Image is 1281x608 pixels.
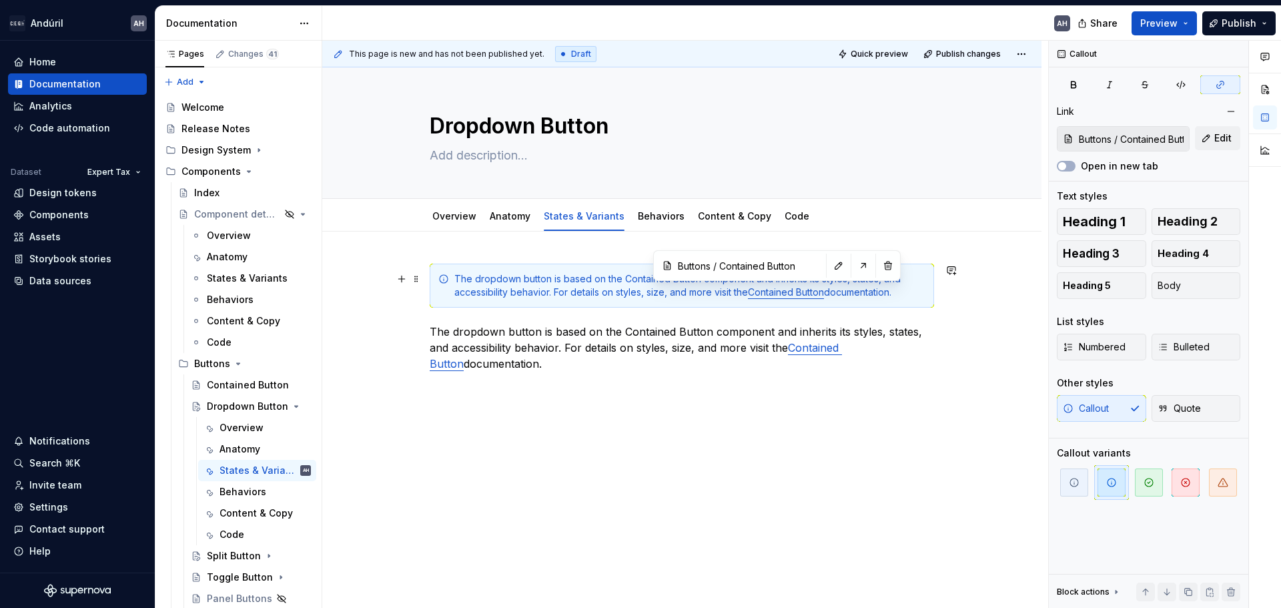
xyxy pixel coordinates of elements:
[1063,247,1120,260] span: Heading 3
[181,122,250,135] div: Release Notes
[1057,446,1131,460] div: Callout variants
[29,523,105,536] div: Contact support
[29,252,111,266] div: Storybook stories
[207,272,288,285] div: States & Variants
[87,167,130,178] span: Expert Tax
[1158,279,1181,292] span: Body
[1152,334,1241,360] button: Bulleted
[432,210,476,222] a: Overview
[1057,376,1114,390] div: Other styles
[8,117,147,139] a: Code automation
[8,452,147,474] button: Search ⌘K
[29,230,61,244] div: Assets
[454,272,925,299] div: The dropdown button is based on the Contained Button component and inherits its styles, states, a...
[185,268,316,289] a: States & Variants
[8,541,147,562] button: Help
[185,332,316,353] a: Code
[8,51,147,73] a: Home
[851,49,908,59] span: Quick preview
[173,353,316,374] div: Buttons
[1195,126,1240,150] button: Edit
[1057,240,1146,267] button: Heading 3
[1202,11,1276,35] button: Publish
[1158,340,1210,354] span: Bulleted
[228,49,279,59] div: Changes
[484,202,536,230] div: Anatomy
[29,77,101,91] div: Documentation
[185,545,316,567] a: Split Button
[207,314,280,328] div: Content & Copy
[919,45,1007,63] button: Publish changes
[8,430,147,452] button: Notifications
[29,208,89,222] div: Components
[430,324,934,372] p: The dropdown button is based on the Contained Button component and inherits its styles, states, a...
[198,481,316,503] a: Behaviors
[29,434,90,448] div: Notifications
[8,475,147,496] a: Invite team
[160,139,316,161] div: Design System
[220,485,266,499] div: Behaviors
[8,226,147,248] a: Assets
[160,161,316,182] div: Components
[11,167,41,178] div: Dataset
[160,73,210,91] button: Add
[29,121,110,135] div: Code automation
[133,18,144,29] div: AH
[1222,17,1256,30] span: Publish
[185,374,316,396] a: Contained Button
[1152,240,1241,267] button: Heading 4
[185,396,316,417] a: Dropdown Button
[1158,402,1201,415] span: Quote
[698,210,771,222] a: Content & Copy
[1063,279,1111,292] span: Heading 5
[8,270,147,292] a: Data sources
[1152,272,1241,299] button: Body
[427,110,931,142] textarea: Dropdown Button
[207,293,254,306] div: Behaviors
[29,545,51,558] div: Help
[220,464,298,477] div: States & Variants
[748,286,824,298] a: Contained Button
[173,182,316,204] a: Index
[1057,105,1074,118] div: Link
[207,336,232,349] div: Code
[1057,272,1146,299] button: Heading 5
[44,584,111,597] svg: Supernova Logo
[198,524,316,545] a: Code
[3,9,152,37] button: AndúrilAH
[181,143,251,157] div: Design System
[207,592,272,605] div: Panel Buttons
[185,567,316,588] a: Toggle Button
[266,49,279,59] span: 41
[81,163,147,182] button: Expert Tax
[29,55,56,69] div: Home
[9,15,25,31] img: 572984b3-56a8-419d-98bc-7b186c70b928.png
[207,549,261,563] div: Split Button
[1057,190,1108,203] div: Text styles
[1057,18,1067,29] div: AH
[198,417,316,438] a: Overview
[1081,160,1158,173] label: Open in new tab
[1158,215,1218,228] span: Heading 2
[220,528,244,541] div: Code
[181,101,224,114] div: Welcome
[1057,315,1104,328] div: List styles
[166,17,292,30] div: Documentation
[29,274,91,288] div: Data sources
[29,99,72,113] div: Analytics
[1158,247,1209,260] span: Heading 4
[303,464,309,477] div: AH
[207,250,248,264] div: Anatomy
[8,519,147,540] button: Contact support
[29,457,80,470] div: Search ⌘K
[198,438,316,460] a: Anatomy
[194,357,230,370] div: Buttons
[638,210,685,222] a: Behaviors
[1152,208,1241,235] button: Heading 2
[538,202,630,230] div: States & Variants
[1063,215,1126,228] span: Heading 1
[177,77,193,87] span: Add
[693,202,777,230] div: Content & Copy
[8,204,147,226] a: Components
[490,210,530,222] a: Anatomy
